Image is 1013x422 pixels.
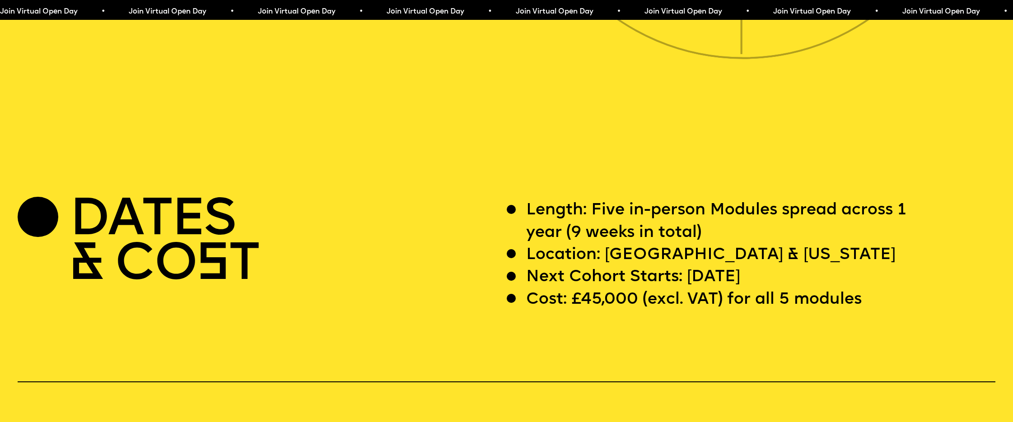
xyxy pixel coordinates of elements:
[70,199,258,288] h2: DATES & CO T
[526,289,862,311] p: Cost: £45,000 (excl. VAT) for all 5 modules
[526,244,896,266] p: Location: [GEOGRAPHIC_DATA] & [US_STATE]
[101,8,105,15] span: •
[1003,8,1007,15] span: •
[230,8,234,15] span: •
[526,266,740,288] p: Next Cohort Starts: [DATE]
[526,199,934,244] p: Length: Five in-person Modules spread across 1 year (9 weeks in total)
[745,8,749,15] span: •
[488,8,492,15] span: •
[196,240,228,292] span: S
[874,8,878,15] span: •
[359,8,363,15] span: •
[616,8,621,15] span: •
